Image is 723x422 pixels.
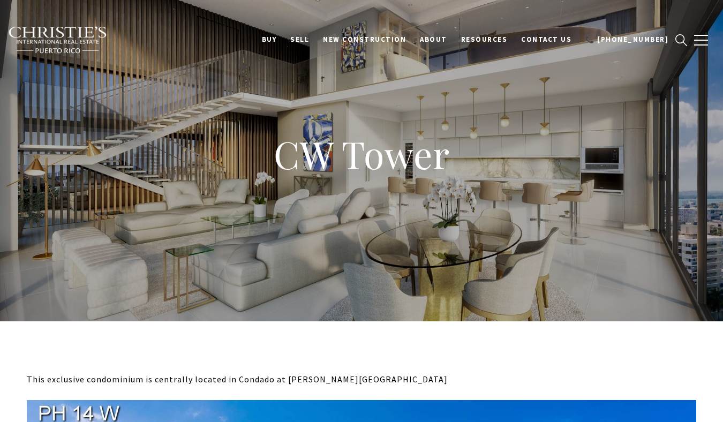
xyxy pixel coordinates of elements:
a: About [413,29,454,50]
a: BUY [255,29,284,50]
img: Christie's International Real Estate black text logo [8,26,108,54]
a: New Construction [316,29,413,50]
a: 📞 [PHONE_NUMBER] [578,29,675,50]
span: New Construction [323,35,406,44]
a: SELL [283,29,316,50]
span: 📞 [PHONE_NUMBER] [585,35,668,44]
h1: CW Tower [147,131,576,178]
span: Contact Us [521,35,571,44]
a: Resources [454,29,515,50]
